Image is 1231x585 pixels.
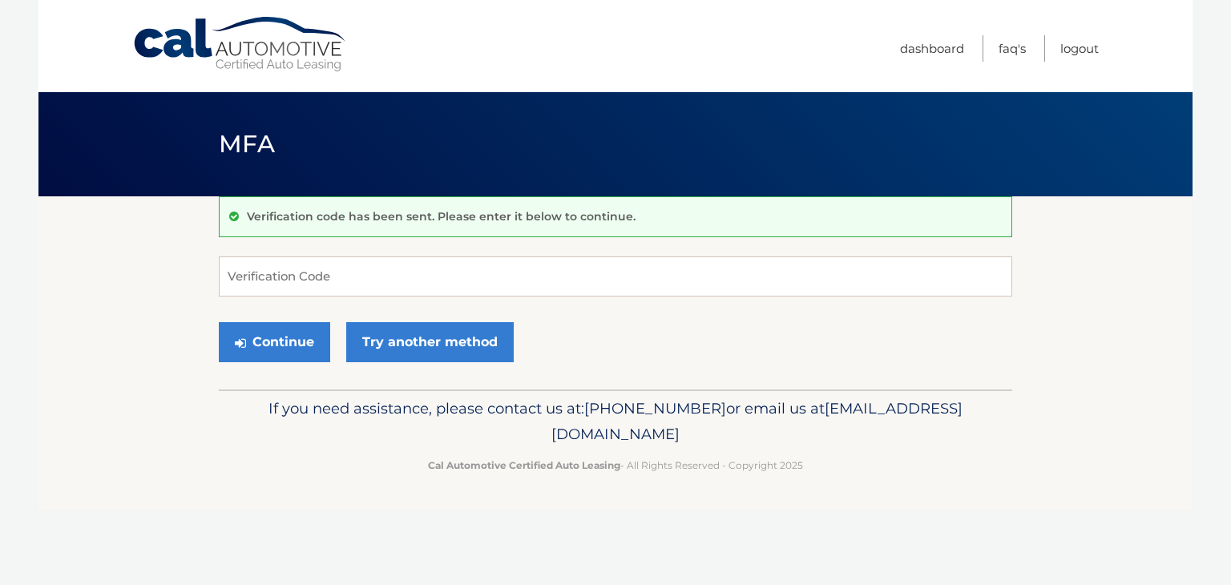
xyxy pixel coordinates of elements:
a: Dashboard [900,35,964,62]
span: [EMAIL_ADDRESS][DOMAIN_NAME] [551,399,963,443]
p: Verification code has been sent. Please enter it below to continue. [247,209,636,224]
p: - All Rights Reserved - Copyright 2025 [229,457,1002,474]
span: [PHONE_NUMBER] [584,399,726,418]
input: Verification Code [219,256,1012,297]
strong: Cal Automotive Certified Auto Leasing [428,459,620,471]
span: MFA [219,129,275,159]
button: Continue [219,322,330,362]
a: FAQ's [999,35,1026,62]
a: Cal Automotive [132,16,349,73]
a: Try another method [346,322,514,362]
p: If you need assistance, please contact us at: or email us at [229,396,1002,447]
a: Logout [1060,35,1099,62]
